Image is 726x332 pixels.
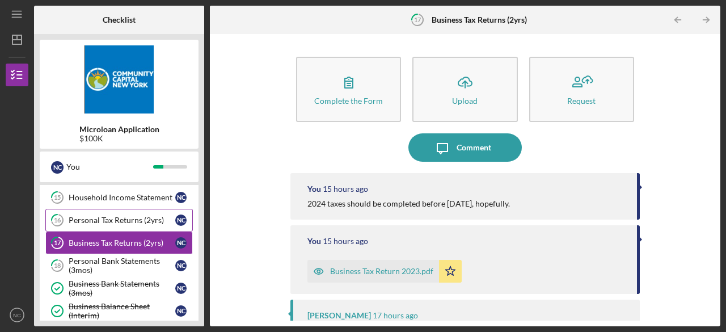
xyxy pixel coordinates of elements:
[373,311,418,320] time: 2025-08-21 21:55
[457,133,491,162] div: Comment
[414,16,421,23] tspan: 17
[175,237,187,249] div: N C
[314,96,383,105] div: Complete the Form
[175,260,187,271] div: N C
[323,184,368,194] time: 2025-08-21 23:51
[45,209,193,232] a: 16Personal Tax Returns (2yrs)NC
[45,186,193,209] a: 15Household Income StatementNC
[66,157,153,176] div: You
[54,239,61,247] tspan: 17
[307,237,321,246] div: You
[54,194,61,201] tspan: 15
[79,125,159,134] b: Microloan Application
[45,232,193,254] a: 17Business Tax Returns (2yrs)NC
[13,312,21,318] text: NC
[40,45,199,114] img: Product logo
[69,238,175,247] div: Business Tax Returns (2yrs)
[307,184,321,194] div: You
[103,15,136,24] b: Checklist
[54,217,61,224] tspan: 16
[529,57,634,122] button: Request
[412,57,517,122] button: Upload
[567,96,596,105] div: Request
[69,279,175,297] div: Business Bank Statements (3mos)
[323,237,368,246] time: 2025-08-21 23:51
[307,260,462,283] button: Business Tax Return 2023.pdf
[45,300,193,322] a: Business Balance Sheet (Interim)NC
[51,161,64,174] div: N C
[69,216,175,225] div: Personal Tax Returns (2yrs)
[69,257,175,275] div: Personal Bank Statements (3mos)
[175,283,187,294] div: N C
[69,302,175,320] div: Business Balance Sheet (Interim)
[175,192,187,203] div: N C
[54,262,61,270] tspan: 18
[296,57,401,122] button: Complete the Form
[45,254,193,277] a: 18Personal Bank Statements (3mos)NC
[79,134,159,143] div: $100K
[432,15,527,24] b: Business Tax Returns (2yrs)
[45,277,193,300] a: Business Bank Statements (3mos)NC
[307,311,371,320] div: [PERSON_NAME]
[175,305,187,317] div: N C
[307,199,510,208] div: 2024 taxes should be completed before [DATE], hopefully.
[69,193,175,202] div: Household Income Statement
[6,304,28,326] button: NC
[408,133,522,162] button: Comment
[452,96,478,105] div: Upload
[175,215,187,226] div: N C
[330,267,433,276] div: Business Tax Return 2023.pdf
